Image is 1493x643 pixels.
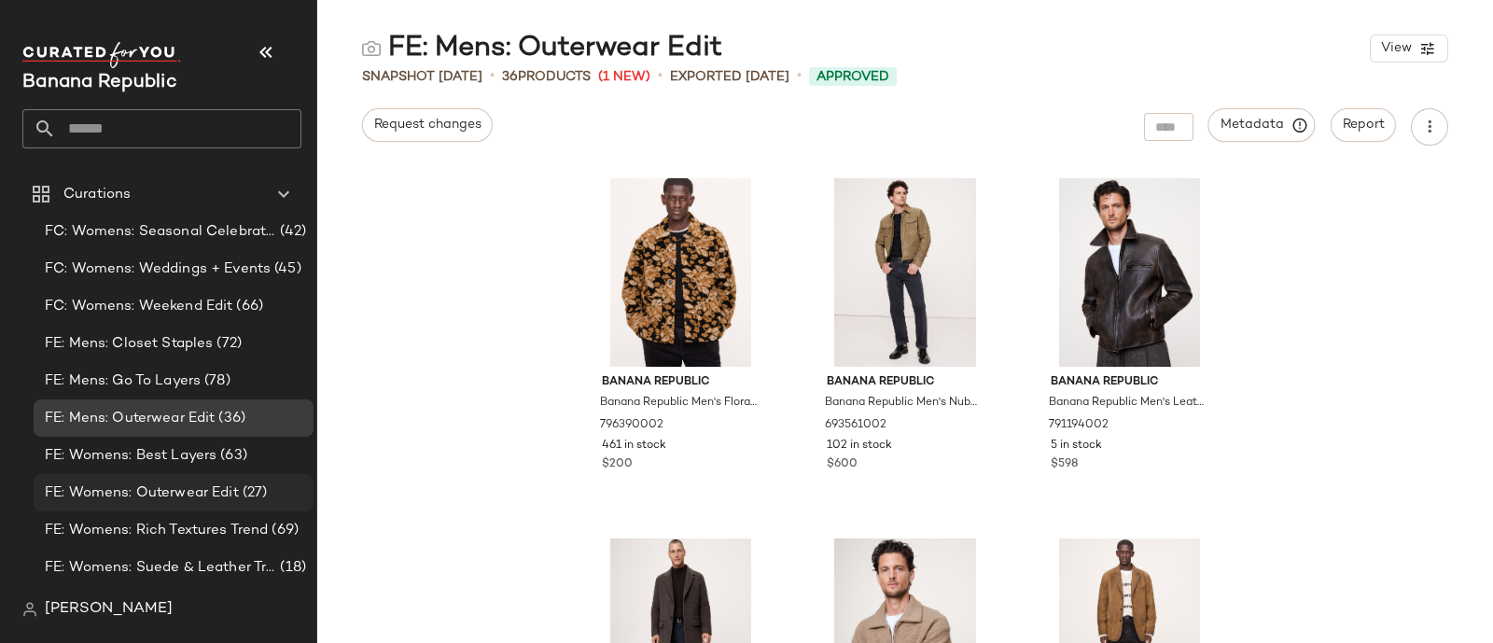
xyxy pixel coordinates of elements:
span: Snapshot [DATE] [362,67,482,87]
span: 36 [502,70,518,84]
span: 5 in stock [1051,438,1102,454]
span: (45) [271,259,301,280]
span: Banana Republic Men's Leather Racing Jacket Weathered Espresso Brown Size XXL [1049,395,1207,412]
img: svg%3e [362,39,381,58]
img: cn60153078.jpg [1036,178,1223,367]
span: 796390002 [600,417,663,434]
span: FE: Mens: Go To Layers [45,370,201,392]
span: • [658,65,663,88]
span: Curations [63,184,131,205]
span: $598 [1051,456,1078,473]
span: Metadata [1220,117,1305,133]
span: $600 [827,456,858,473]
span: FE: Womens: Rich Textures Trend [45,520,268,541]
span: FE: Womens: Best Layers [45,445,216,467]
span: $200 [602,456,633,473]
span: (36) [215,408,245,429]
span: Request changes [373,118,481,133]
span: Current Company Name [22,73,177,92]
span: FE: Mens: Closet Staples [45,333,213,355]
span: (27) [239,482,268,504]
span: Banana Republic Men's Floral Jacquard Chore Coat Orange Floral Size XS [600,395,758,412]
span: FC: Womens: Weddings + Events [45,259,271,280]
span: (69) [268,520,299,541]
span: Banana Republic [1051,374,1208,391]
span: (72) [213,333,242,355]
span: FE: Womens: Suede & Leather Trend [45,557,276,579]
img: svg%3e [22,602,37,617]
img: cfy_white_logo.C9jOOHJF.svg [22,42,181,68]
span: • [797,65,802,88]
span: 693561002 [825,417,886,434]
span: (1 New) [598,67,650,87]
span: Approved [816,67,889,87]
div: FE: Mens: Outerwear Edit [362,30,722,67]
button: View [1370,35,1448,63]
span: View [1380,41,1412,56]
button: Report [1331,108,1396,142]
div: Products [502,67,591,87]
span: [PERSON_NAME] [45,598,173,621]
span: (18) [276,557,306,579]
img: cn57427313.jpg [812,178,999,367]
span: (78) [201,370,230,392]
span: (42) [276,221,306,243]
span: • [490,65,495,88]
span: Banana Republic Men's Nubuck Leather Trucker Jacket Woodland Taupe Size S [825,395,983,412]
span: Report [1342,118,1385,133]
span: 461 in stock [602,438,666,454]
p: Exported [DATE] [670,67,789,87]
span: FE: Mens: Outerwear Edit [45,408,215,429]
span: FC: Womens: Seasonal Celebrations [45,221,276,243]
span: 102 in stock [827,438,892,454]
span: (66) [232,296,263,317]
span: FC: Womens: Weekend Edit [45,296,232,317]
span: 791194002 [1049,417,1109,434]
img: cn60380284.jpg [587,178,774,367]
button: Metadata [1208,108,1316,142]
span: Banana Republic [602,374,760,391]
span: Banana Republic [827,374,984,391]
button: Request changes [362,108,493,142]
span: (63) [216,445,247,467]
span: FE: Womens: Outerwear Edit [45,482,239,504]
